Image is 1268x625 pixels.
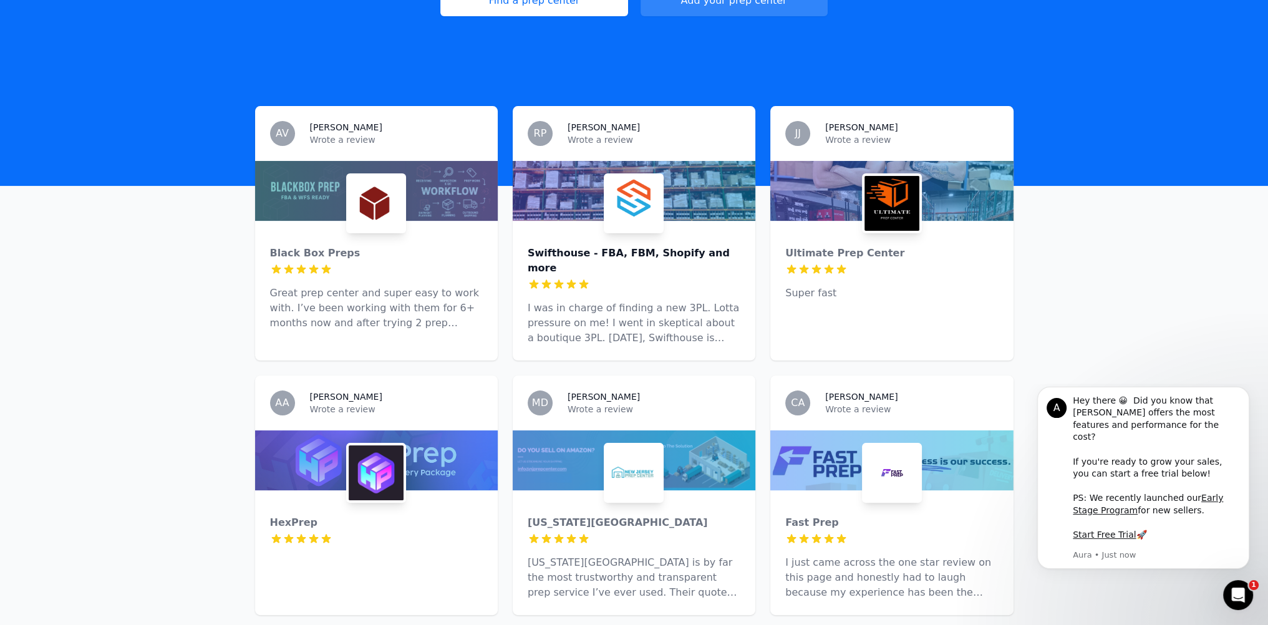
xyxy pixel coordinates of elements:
[795,128,800,138] span: JJ
[785,515,998,530] div: Fast Prep
[785,555,998,600] p: I just came across the one star review on this page and honestly had to laugh because my experien...
[825,121,898,133] h3: [PERSON_NAME]
[568,403,740,415] p: Wrote a review
[270,515,483,530] div: HexPrep
[606,176,661,231] img: Swifthouse - FBA, FBM, Shopify and more
[310,403,483,415] p: Wrote a review
[533,128,546,138] span: RP
[528,515,740,530] div: [US_STATE][GEOGRAPHIC_DATA]
[349,445,404,500] img: HexPrep
[1019,384,1268,616] iframe: Intercom notifications message
[513,375,755,615] a: MD[PERSON_NAME]Wrote a reviewNew Jersey Prep Center[US_STATE][GEOGRAPHIC_DATA][US_STATE][GEOGRAPH...
[276,128,289,138] span: AV
[310,121,382,133] h3: [PERSON_NAME]
[791,398,805,408] span: CA
[255,106,498,361] a: AV[PERSON_NAME]Wrote a reviewBlack Box PrepsBlack Box PrepsGreat prep center and super easy to wo...
[785,246,998,261] div: Ultimate Prep Center
[349,176,404,231] img: Black Box Preps
[1223,580,1253,610] iframe: Intercom live chat
[864,445,919,500] img: Fast Prep
[528,246,740,276] div: Swifthouse - FBA, FBM, Shopify and more
[825,403,998,415] p: Wrote a review
[275,398,289,408] span: AA
[270,246,483,261] div: Black Box Preps
[568,390,640,403] h3: [PERSON_NAME]
[270,286,483,331] p: Great prep center and super easy to work with. I’ve been working with them for 6+ months now and ...
[255,375,498,615] a: AA[PERSON_NAME]Wrote a reviewHexPrepHexPrep
[770,375,1013,615] a: CA[PERSON_NAME]Wrote a reviewFast PrepFast PrepI just came across the one star review on this pag...
[528,301,740,346] p: I was in charge of finding a new 3PL. Lotta pressure on me! I went in skeptical about a boutique ...
[606,445,661,500] img: New Jersey Prep Center
[528,555,740,600] p: [US_STATE][GEOGRAPHIC_DATA] is by far the most trustworthy and transparent prep service I’ve ever...
[310,390,382,403] h3: [PERSON_NAME]
[825,133,998,146] p: Wrote a review
[532,398,548,408] span: MD
[513,106,755,361] a: RP[PERSON_NAME]Wrote a reviewSwifthouse - FBA, FBM, Shopify and moreSwifthouse - FBA, FBM, Shopif...
[770,106,1013,361] a: JJ[PERSON_NAME]Wrote a reviewUltimate Prep CenterUltimate Prep CenterSuper fast
[1249,580,1259,590] span: 1
[785,286,998,301] p: Super fast
[864,176,919,231] img: Ultimate Prep Center
[825,390,898,403] h3: [PERSON_NAME]
[310,133,483,146] p: Wrote a review
[568,121,640,133] h3: [PERSON_NAME]
[568,133,740,146] p: Wrote a review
